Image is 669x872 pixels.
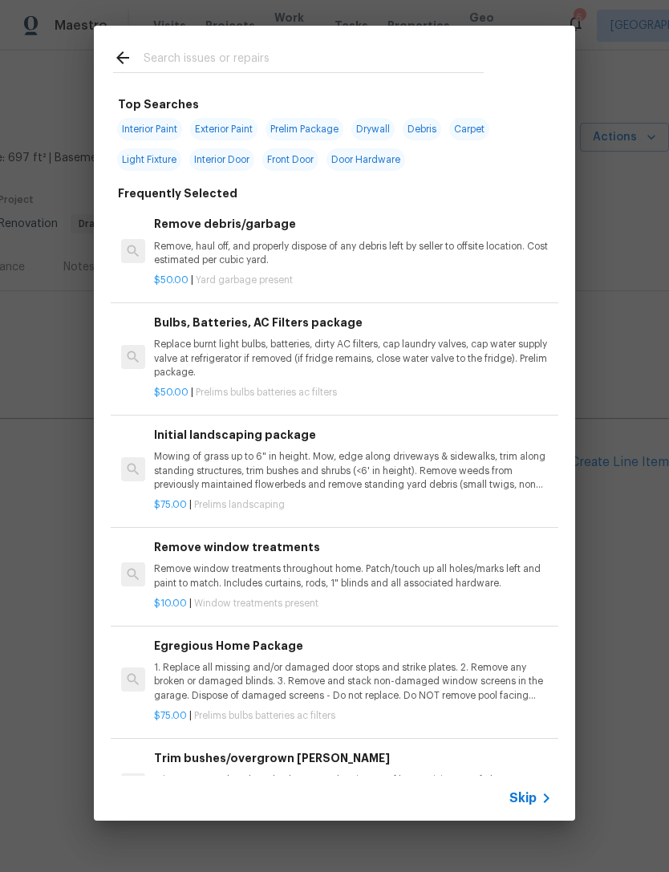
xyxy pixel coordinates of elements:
p: | [154,597,552,610]
span: Prelims bulbs batteries ac filters [194,711,335,720]
span: Front Door [262,148,318,171]
span: $75.00 [154,711,187,720]
h6: Egregious Home Package [154,637,552,655]
h6: Remove window treatments [154,538,552,556]
span: Window treatments present [194,598,318,608]
p: Mowing of grass up to 6" in height. Mow, edge along driveways & sidewalks, trim along standing st... [154,450,552,491]
span: Interior Door [189,148,254,171]
span: Interior Paint [117,118,182,140]
h6: Bulbs, Batteries, AC Filters package [154,314,552,331]
p: | [154,386,552,399]
h6: Trim bushes/overgrown [PERSON_NAME] [154,749,552,767]
span: $10.00 [154,598,187,608]
span: Prelim Package [266,118,343,140]
p: | [154,498,552,512]
span: Drywall [351,118,395,140]
p: | [154,709,552,723]
h6: Frequently Selected [118,185,237,202]
span: $50.00 [154,387,189,397]
span: Carpet [449,118,489,140]
p: Replace burnt light bulbs, batteries, dirty AC filters, cap laundry valves, cap water supply valv... [154,338,552,379]
p: Trim overgrown hegdes & bushes around perimeter of home giving 12" of clearance. Properly dispose... [154,773,552,801]
p: Remove, haul off, and properly dispose of any debris left by seller to offsite location. Cost est... [154,240,552,267]
span: Yard garbage present [196,275,293,285]
p: Remove window treatments throughout home. Patch/touch up all holes/marks left and paint to match.... [154,562,552,590]
span: Door Hardware [326,148,405,171]
p: | [154,274,552,287]
span: Light Fixture [117,148,181,171]
span: $50.00 [154,275,189,285]
span: Prelims bulbs batteries ac filters [196,387,337,397]
span: $75.00 [154,500,187,509]
p: 1. Replace all missing and/or damaged door stops and strike plates. 2. Remove any broken or damag... [154,661,552,702]
h6: Top Searches [118,95,199,113]
h6: Initial landscaping package [154,426,552,444]
input: Search issues or repairs [144,48,484,72]
h6: Remove debris/garbage [154,215,552,233]
span: Skip [509,790,537,806]
span: Debris [403,118,441,140]
span: Exterior Paint [190,118,257,140]
span: Prelims landscaping [194,500,285,509]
